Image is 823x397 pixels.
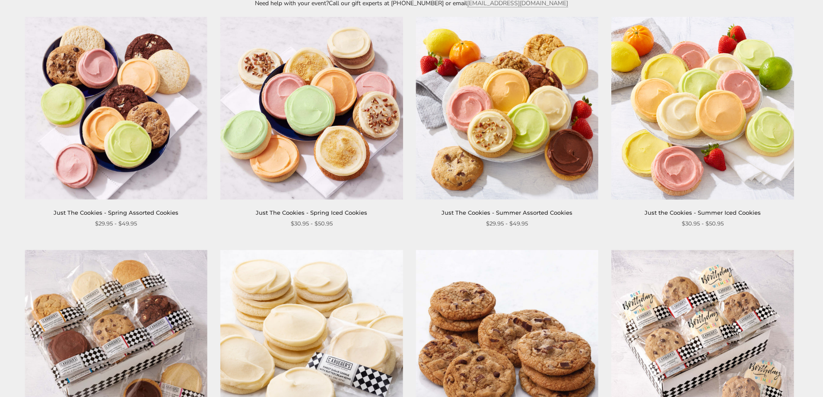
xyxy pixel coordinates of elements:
[645,209,761,216] a: Just the Cookies - Summer Iced Cookies
[220,17,403,199] img: Just The Cookies - Spring Iced Cookies
[291,219,333,228] span: $30.95 - $50.95
[95,219,137,228] span: $29.95 - $49.95
[682,219,724,228] span: $30.95 - $50.95
[25,17,207,199] img: Just The Cookies - Spring Assorted Cookies
[442,209,572,216] a: Just The Cookies - Summer Assorted Cookies
[416,17,598,199] img: Just The Cookies - Summer Assorted Cookies
[486,219,528,228] span: $29.95 - $49.95
[611,17,794,199] img: Just the Cookies - Summer Iced Cookies
[256,209,367,216] a: Just The Cookies - Spring Iced Cookies
[54,209,178,216] a: Just The Cookies - Spring Assorted Cookies
[7,364,89,390] iframe: Sign Up via Text for Offers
